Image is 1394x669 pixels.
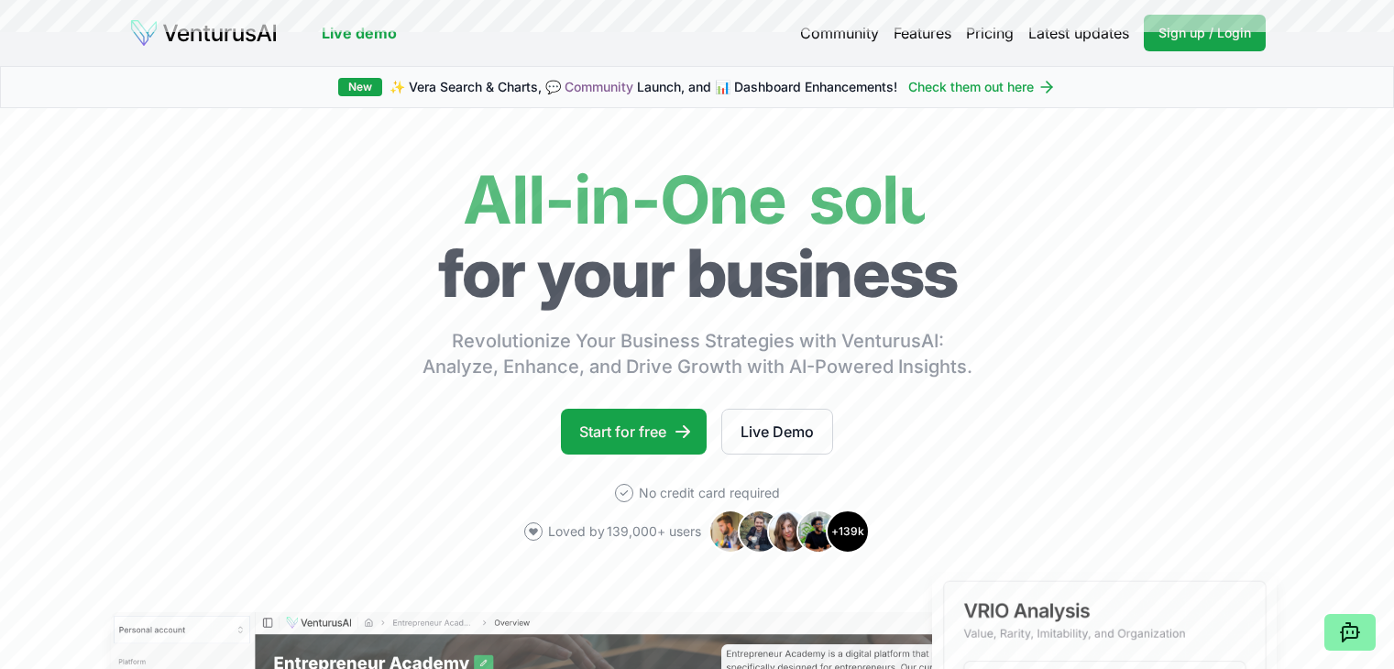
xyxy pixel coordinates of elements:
img: Avatar 4 [796,510,840,554]
img: Avatar 3 [767,510,811,554]
a: Live demo [322,22,397,44]
a: Community [565,79,633,94]
div: New [338,78,382,96]
a: Live Demo [721,409,833,455]
a: Community [800,22,879,44]
a: Latest updates [1028,22,1129,44]
a: Check them out here [908,78,1056,96]
img: Avatar 2 [738,510,782,554]
a: Start for free [561,409,707,455]
span: ✨ Vera Search & Charts, 💬 Launch, and 📊 Dashboard Enhancements! [390,78,897,96]
span: Sign up / Login [1158,24,1251,42]
img: Avatar 1 [708,510,752,554]
img: logo [129,18,278,48]
a: Sign up / Login [1144,15,1266,51]
a: Pricing [966,22,1014,44]
a: Features [894,22,951,44]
